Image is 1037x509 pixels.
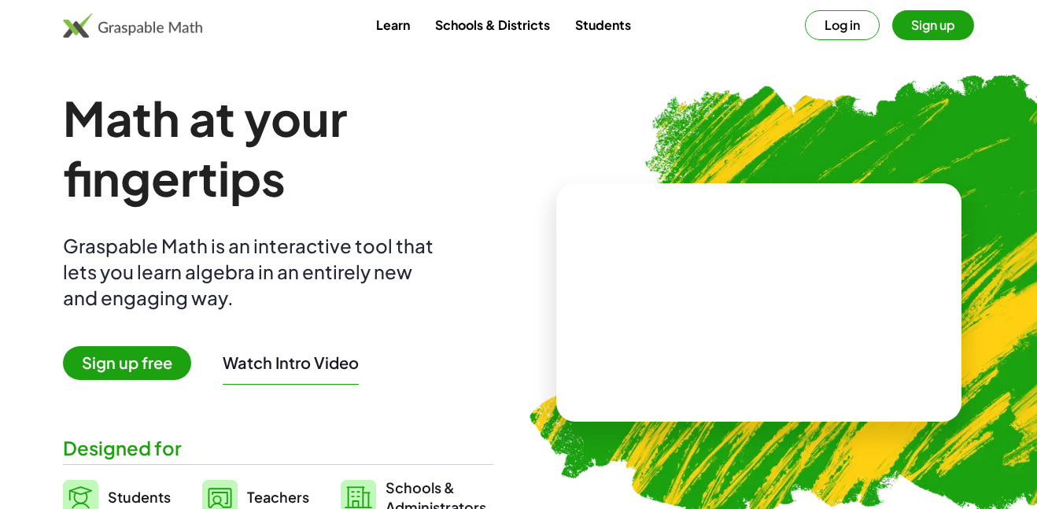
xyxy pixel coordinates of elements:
span: Teachers [247,488,309,506]
button: Watch Intro Video [223,352,359,373]
span: Students [108,488,171,506]
a: Schools & Districts [423,10,563,39]
div: Designed for [63,435,493,461]
span: Sign up free [63,346,191,380]
a: Learn [364,10,423,39]
h1: Math at your fingertips [63,88,493,208]
video: What is this? This is dynamic math notation. Dynamic math notation plays a central role in how Gr... [641,244,877,362]
button: Sign up [892,10,974,40]
a: Students [563,10,644,39]
button: Log in [805,10,880,40]
div: Graspable Math is an interactive tool that lets you learn algebra in an entirely new and engaging... [63,233,441,311]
